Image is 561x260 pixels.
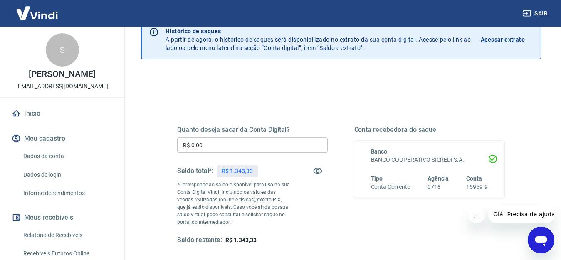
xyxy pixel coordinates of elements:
span: Olá! Precisa de ajuda? [5,6,70,12]
iframe: Botão para abrir a janela de mensagens [528,227,554,253]
button: Meu cadastro [10,129,114,148]
h5: Saldo total*: [177,167,213,175]
p: Histórico de saques [166,27,471,35]
iframe: Fechar mensagem [468,207,485,223]
h5: Saldo restante: [177,236,222,245]
a: Informe de rendimentos [20,185,114,202]
a: Dados de login [20,166,114,183]
span: Tipo [371,175,383,182]
span: R$ 1.343,33 [225,237,256,243]
p: Acessar extrato [481,35,525,44]
img: Vindi [10,0,64,26]
iframe: Mensagem da empresa [488,205,554,223]
p: A partir de agora, o histórico de saques será disponibilizado no extrato da sua conta digital. Ac... [166,27,471,52]
span: Banco [371,148,388,155]
h6: BANCO COOPERATIVO SICREDI S.A. [371,156,488,164]
a: Relatório de Recebíveis [20,227,114,244]
h6: 15959-9 [466,183,488,191]
span: Agência [428,175,449,182]
h6: 0718 [428,183,449,191]
h5: Quanto deseja sacar da Conta Digital? [177,126,328,134]
a: Acessar extrato [481,27,534,52]
button: Sair [521,6,551,21]
p: *Corresponde ao saldo disponível para uso na sua Conta Digital Vindi. Incluindo os valores das ve... [177,181,290,226]
a: Início [10,104,114,123]
h5: Conta recebedora do saque [354,126,505,134]
a: Dados da conta [20,148,114,165]
p: [EMAIL_ADDRESS][DOMAIN_NAME] [16,82,108,91]
p: [PERSON_NAME] [29,70,95,79]
div: S [46,33,79,67]
p: R$ 1.343,33 [222,167,252,176]
span: Conta [466,175,482,182]
button: Meus recebíveis [10,208,114,227]
h6: Conta Corrente [371,183,410,191]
